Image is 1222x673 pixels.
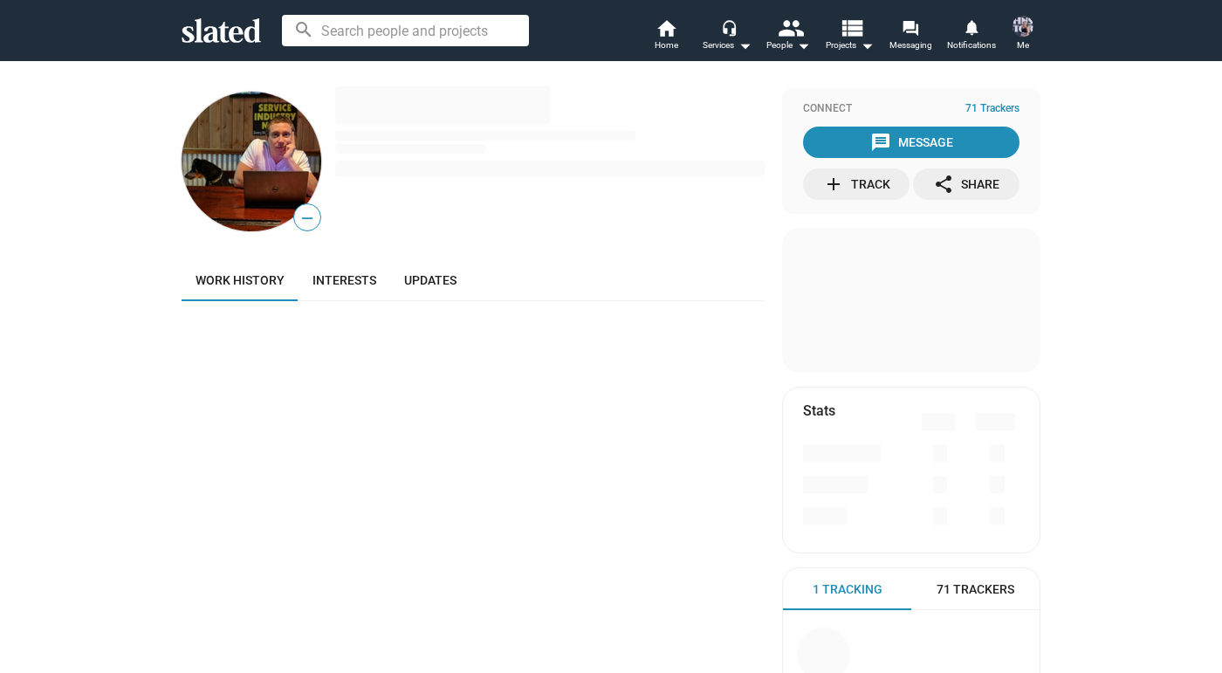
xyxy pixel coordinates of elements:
[839,15,864,40] mat-icon: view_list
[803,168,910,200] button: Track
[182,259,299,301] a: Work history
[294,207,320,230] span: —
[965,102,1019,116] span: 71 Trackers
[196,273,285,287] span: Work history
[1002,12,1044,58] button: Nicole SellMe
[889,35,932,56] span: Messaging
[793,35,814,56] mat-icon: arrow_drop_down
[880,17,941,56] a: Messaging
[933,168,999,200] div: Share
[1013,16,1033,37] img: Nicole Sell
[937,581,1014,598] span: 71 Trackers
[721,19,737,35] mat-icon: headset_mic
[299,259,390,301] a: Interests
[635,17,697,56] a: Home
[758,17,819,56] button: People
[856,35,877,56] mat-icon: arrow_drop_down
[941,17,1002,56] a: Notifications
[697,17,758,56] button: Services
[826,35,874,56] span: Projects
[655,35,678,56] span: Home
[778,15,803,40] mat-icon: people
[947,35,996,56] span: Notifications
[803,402,835,420] mat-card-title: Stats
[933,174,954,195] mat-icon: share
[656,17,676,38] mat-icon: home
[1017,35,1029,56] span: Me
[823,168,890,200] div: Track
[703,35,752,56] div: Services
[963,18,979,35] mat-icon: notifications
[766,35,810,56] div: People
[813,581,882,598] span: 1 Tracking
[823,174,844,195] mat-icon: add
[390,259,470,301] a: Updates
[734,35,755,56] mat-icon: arrow_drop_down
[913,168,1019,200] button: Share
[312,273,376,287] span: Interests
[803,127,1019,158] button: Message
[404,273,457,287] span: Updates
[902,19,918,36] mat-icon: forum
[803,102,1019,116] div: Connect
[870,127,953,158] div: Message
[282,15,529,46] input: Search people and projects
[819,17,880,56] button: Projects
[870,132,891,153] mat-icon: message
